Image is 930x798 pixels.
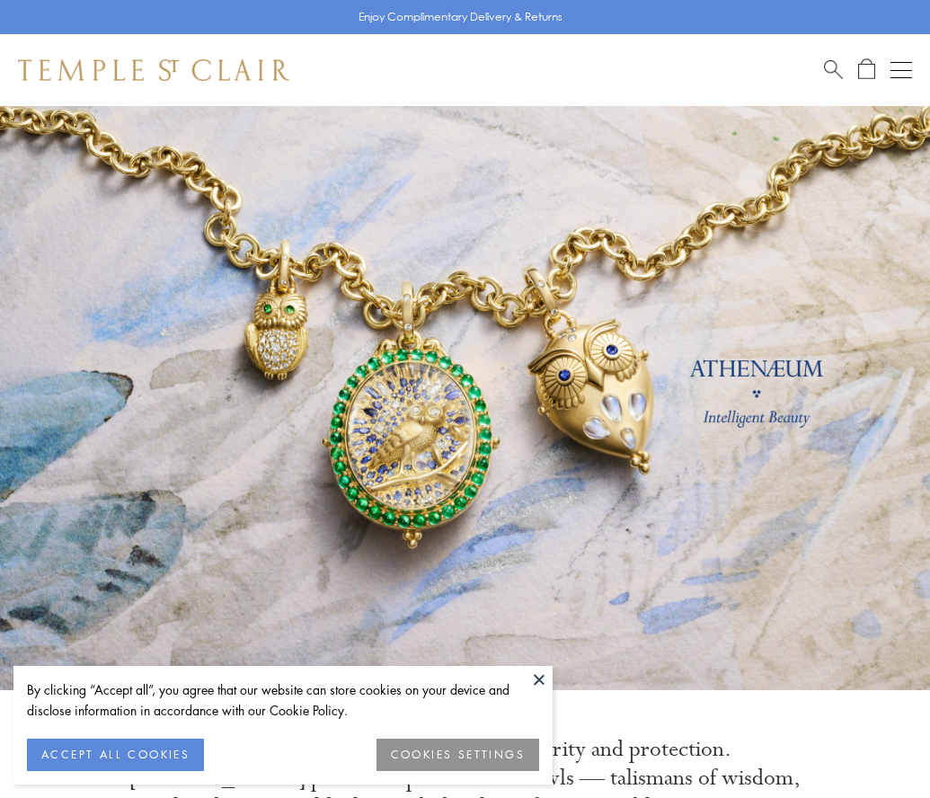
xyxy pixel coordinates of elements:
[824,58,843,81] a: Search
[890,59,912,81] button: Open navigation
[27,679,539,721] div: By clicking “Accept all”, you agree that our website can store cookies on your device and disclos...
[27,739,204,771] button: ACCEPT ALL COOKIES
[858,58,875,81] a: Open Shopping Bag
[18,59,289,81] img: Temple St. Clair
[359,8,562,26] p: Enjoy Complimentary Delivery & Returns
[376,739,539,771] button: COOKIES SETTINGS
